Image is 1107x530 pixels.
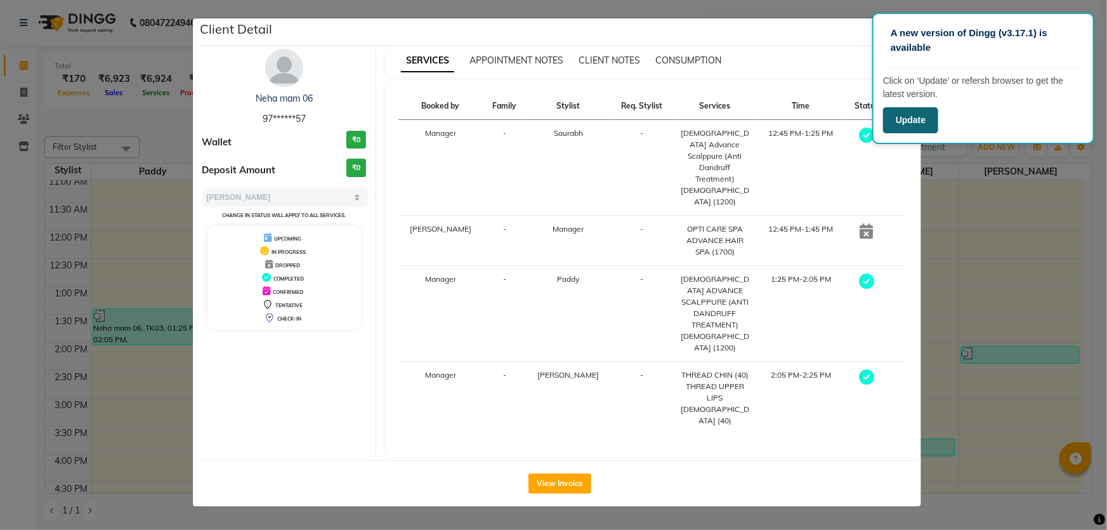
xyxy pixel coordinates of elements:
[469,55,563,66] span: APPOINTMENT NOTES
[558,274,580,284] span: Paddy
[277,315,301,322] span: CHECK-IN
[272,249,306,255] span: IN PROGRESS
[655,55,721,66] span: CONSUMPTION
[256,93,313,104] a: Neha mam 06
[579,55,640,66] span: CLIENT NOTES
[611,362,673,435] td: -
[611,216,673,266] td: -
[202,163,276,178] span: Deposit Amount
[398,362,483,435] td: Manager
[681,274,749,354] div: [DEMOGRAPHIC_DATA] ADVANCE SCALPPURE (ANTI DANDRUFF TREATMENT)[DEMOGRAPHIC_DATA] (1200)
[346,159,366,177] h3: ₹0
[757,120,845,216] td: 12:45 PM-1:25 PM
[275,302,303,308] span: TENTATIVE
[673,93,757,120] th: Services
[483,266,526,362] td: -
[483,362,526,435] td: -
[883,107,938,133] button: Update
[401,50,454,72] span: SERVICES
[611,120,673,216] td: -
[483,93,526,120] th: Family
[398,93,483,120] th: Booked by
[273,289,303,295] span: CONFIRMED
[222,212,346,218] small: Change in status will apply to all services.
[346,131,366,149] h3: ₹0
[275,262,300,268] span: DROPPED
[681,381,749,427] div: THREAD UPPER LIPS [DEMOGRAPHIC_DATA] (40)
[681,128,749,208] div: [DEMOGRAPHIC_DATA] Advance Scalppure (Anti Dandruff Treatment)[DEMOGRAPHIC_DATA] (1200)
[554,128,583,138] span: Saurabh
[757,362,845,435] td: 2:05 PM-2:25 PM
[528,474,591,494] button: View Invoice
[681,223,749,258] div: OPTI CARE SPA ADVANCE HAIR SPA (1700)
[398,216,483,266] td: [PERSON_NAME]
[553,224,584,234] span: Manager
[265,49,303,87] img: avatar
[200,20,273,39] h5: Client Detail
[398,120,483,216] td: Manager
[611,266,673,362] td: -
[757,93,845,120] th: Time
[202,135,232,150] span: Wallet
[883,74,1084,101] p: Click on ‘Update’ or refersh browser to get the latest version.
[891,26,1076,55] p: A new version of Dingg (v3.17.1) is available
[273,275,304,282] span: COMPLETED
[538,370,599,380] span: [PERSON_NAME]
[611,93,673,120] th: Req. Stylist
[757,266,845,362] td: 1:25 PM-2:05 PM
[845,93,888,120] th: Status
[398,266,483,362] td: Manager
[527,93,611,120] th: Stylist
[757,216,845,266] td: 12:45 PM-1:45 PM
[274,235,301,242] span: UPCOMING
[681,369,749,381] div: THREAD CHIN (40)
[483,120,526,216] td: -
[483,216,526,266] td: -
